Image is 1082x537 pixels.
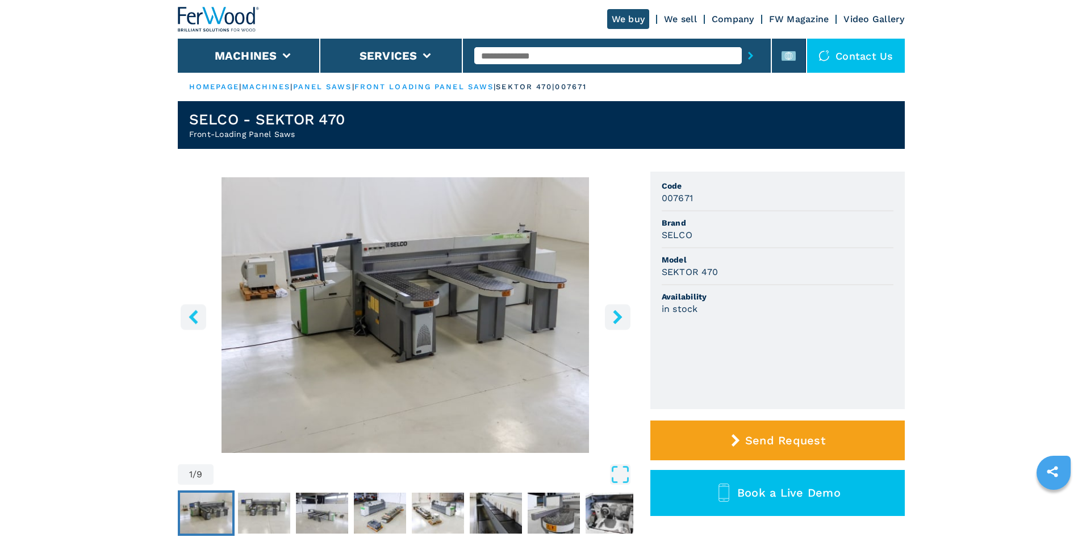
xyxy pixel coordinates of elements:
a: HOMEPAGE [189,82,240,91]
h3: in stock [662,302,698,315]
span: / [193,470,197,479]
button: Go to Slide 4 [352,490,408,536]
p: sektor 470 | [496,82,555,92]
a: We sell [664,14,697,24]
img: e81058d832db6626b0e686da90687f3b [412,493,464,534]
button: Go to Slide 7 [525,490,582,536]
button: right-button [605,304,630,330]
img: a3025011530c9f0117cf28cf8ad6f3b4 [470,493,522,534]
button: Machines [215,49,277,63]
img: Contact us [818,50,830,61]
span: | [239,82,241,91]
div: Go to Slide 1 [178,177,633,453]
a: We buy [607,9,650,29]
iframe: Chat [1034,486,1073,528]
a: sharethis [1038,457,1067,486]
span: | [290,82,293,91]
button: left-button [181,304,206,330]
span: | [352,82,354,91]
h2: Front-Loading Panel Saws [189,128,345,140]
span: Code [662,180,893,192]
nav: Thumbnail Navigation [178,490,633,536]
button: Book a Live Demo [650,470,905,516]
h3: SEKTOR 470 [662,265,718,278]
span: 1 [189,470,193,479]
span: Send Request [745,434,825,447]
p: 007671 [555,82,587,92]
button: Go to Slide 6 [467,490,524,536]
span: Book a Live Demo [737,486,841,499]
span: Brand [662,217,893,228]
span: 9 [197,470,202,479]
img: 6fac0a6d54d1365ad4a25855772e35f3 [528,493,580,534]
button: Send Request [650,421,905,460]
img: 902142273f5b38f8fefe4a7d01d8deca [238,493,290,534]
h3: SELCO [662,228,692,242]
div: Contact us [807,39,905,73]
span: Availability [662,291,893,302]
a: front loading panel saws [354,82,494,91]
img: fe267845da662c668b6bddf6f157b934 [354,493,406,534]
button: Open Fullscreen [216,464,630,485]
a: panel saws [293,82,352,91]
a: FW Magazine [769,14,829,24]
button: Go to Slide 3 [294,490,350,536]
img: 171618b2d17a48d137747da7d140d9e7 [296,493,348,534]
button: Go to Slide 1 [178,490,235,536]
span: Model [662,254,893,265]
img: 0cdf4754e39224a7b2bf8073377d7275 [586,493,638,534]
button: Services [360,49,417,63]
a: machines [242,82,291,91]
span: | [494,82,496,91]
a: Video Gallery [843,14,904,24]
button: submit-button [742,43,759,69]
h3: 007671 [662,192,694,205]
button: Go to Slide 2 [236,490,293,536]
button: Go to Slide 5 [410,490,466,536]
button: Go to Slide 8 [583,490,640,536]
img: Front-Loading Panel Saws SELCO SEKTOR 470 [178,177,633,453]
a: Company [712,14,754,24]
h1: SELCO - SEKTOR 470 [189,110,345,128]
img: 27a9ba744d57ec1de82ef383783a28e9 [180,493,232,534]
img: Ferwood [178,7,260,32]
